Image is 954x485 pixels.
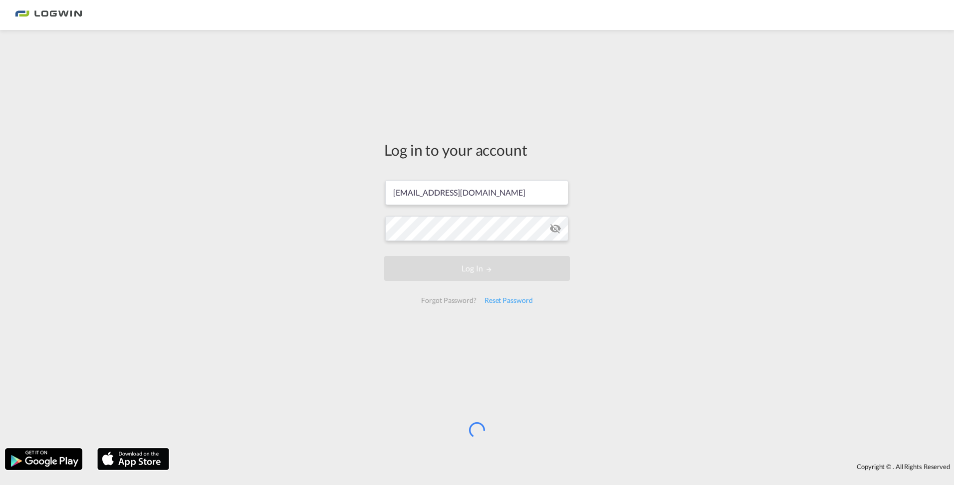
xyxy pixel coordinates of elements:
[174,458,954,475] div: Copyright © . All Rights Reserved
[549,223,561,235] md-icon: icon-eye-off
[96,447,170,471] img: apple.png
[384,139,570,160] div: Log in to your account
[384,256,570,281] button: LOGIN
[385,180,568,205] input: Enter email/phone number
[4,447,83,471] img: google.png
[15,4,82,26] img: bc73a0e0d8c111efacd525e4c8ad7d32.png
[480,291,537,309] div: Reset Password
[417,291,480,309] div: Forgot Password?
